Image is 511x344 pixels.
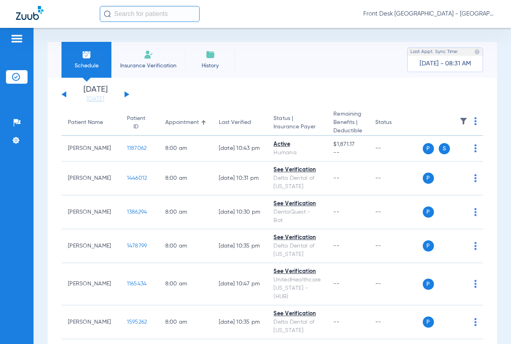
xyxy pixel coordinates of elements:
td: [PERSON_NAME] [61,161,121,195]
span: -- [333,149,362,157]
td: 8:00 AM [159,195,212,229]
span: Insurance Payer [273,123,321,131]
div: Delta Dental of [US_STATE] [273,318,321,335]
td: [DATE] 10:30 PM [212,195,267,229]
div: See Verification [273,200,321,208]
div: See Verification [273,234,321,242]
img: Search Icon [104,10,111,18]
div: Active [273,140,321,149]
th: Status [369,110,423,136]
span: $1,871.17 [333,140,362,149]
span: -- [333,281,339,287]
img: Schedule [82,50,91,59]
a: [DATE] [71,95,119,103]
div: Delta Dental of [US_STATE] [273,242,321,259]
img: last sync help info [474,49,480,55]
td: -- [369,305,423,339]
div: UnitedHealthcare [US_STATE] - (HUB) [273,276,321,301]
input: Search for patients [100,6,200,22]
span: P [423,316,434,328]
img: Zuub Logo [16,6,44,20]
td: [DATE] 10:47 PM [212,263,267,305]
span: P [423,173,434,184]
span: S [439,143,450,154]
td: [PERSON_NAME] [61,229,121,263]
span: Insurance Verification [117,62,179,70]
span: History [191,62,229,70]
div: Patient Name [68,118,114,127]
td: -- [369,229,423,263]
img: group-dot-blue.svg [474,174,477,182]
td: [DATE] 10:35 PM [212,229,267,263]
span: -- [333,175,339,181]
div: Last Verified [219,118,251,127]
td: -- [369,161,423,195]
td: [PERSON_NAME] [61,136,121,161]
td: 8:00 AM [159,161,212,195]
span: Deductible [333,127,362,135]
span: -- [333,209,339,215]
span: 1446012 [127,175,147,181]
td: 8:00 AM [159,136,212,161]
td: [PERSON_NAME] [61,195,121,229]
img: group-dot-blue.svg [474,242,477,250]
div: Humana [273,149,321,157]
span: 1478799 [127,243,147,249]
td: [DATE] 10:35 PM [212,305,267,339]
img: filter.svg [460,117,467,125]
div: See Verification [273,166,321,174]
td: -- [369,263,423,305]
div: Patient ID [127,114,153,131]
span: -- [333,319,339,325]
span: 1165434 [127,281,147,287]
span: P [423,206,434,218]
span: 1595262 [127,319,147,325]
div: Patient ID [127,114,145,131]
td: [DATE] 10:43 PM [212,136,267,161]
span: Schedule [67,62,105,70]
img: group-dot-blue.svg [474,280,477,288]
span: -- [333,243,339,249]
span: [DATE] - 08:31 AM [420,60,471,68]
td: [DATE] 10:31 PM [212,161,267,195]
div: See Verification [273,310,321,318]
td: [PERSON_NAME] [61,263,121,305]
img: hamburger-icon [10,34,23,43]
div: Appointment [165,118,206,127]
img: group-dot-blue.svg [474,208,477,216]
li: [DATE] [71,86,119,103]
img: History [206,50,215,59]
td: [PERSON_NAME] [61,305,121,339]
td: 8:00 AM [159,229,212,263]
td: -- [369,195,423,229]
span: Front Desk [GEOGRAPHIC_DATA] - [GEOGRAPHIC_DATA] | My Community Dental Centers [363,10,495,18]
td: 8:00 AM [159,263,212,305]
img: group-dot-blue.svg [474,144,477,152]
th: Remaining Benefits | [327,110,368,136]
span: P [423,240,434,252]
td: -- [369,136,423,161]
div: Last Verified [219,118,261,127]
span: Last Appt. Sync Time: [410,48,458,56]
td: 8:00 AM [159,305,212,339]
div: Delta Dental of [US_STATE] [273,174,321,191]
div: Appointment [165,118,199,127]
iframe: Chat Widget [471,306,511,344]
span: 1386294 [127,209,147,215]
span: 1187062 [127,145,147,151]
span: P [423,279,434,290]
span: P [423,143,434,154]
div: Patient Name [68,118,103,127]
img: Manual Insurance Verification [144,50,153,59]
div: See Verification [273,267,321,276]
th: Status | [267,110,327,136]
div: DentaQuest - Bot [273,208,321,225]
img: group-dot-blue.svg [474,117,477,125]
